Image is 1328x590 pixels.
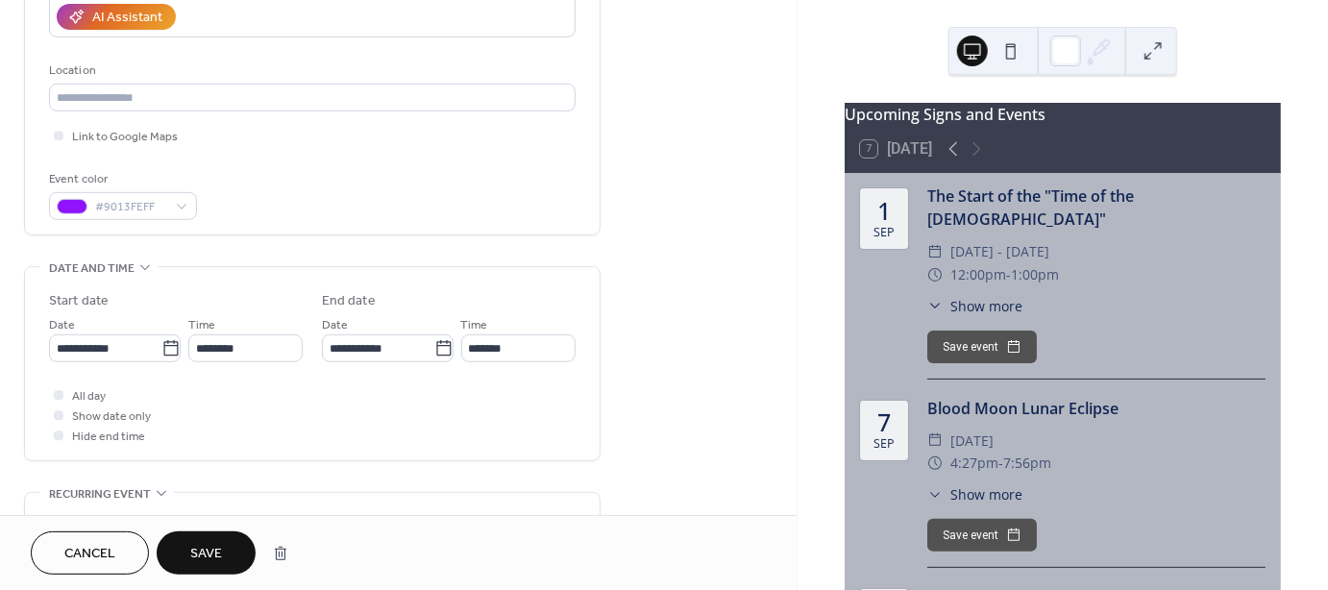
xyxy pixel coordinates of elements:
[157,531,256,575] button: Save
[49,316,75,336] span: Date
[927,484,1022,504] button: ​Show more
[188,316,215,336] span: Time
[1003,452,1051,475] span: 7:56pm
[49,484,151,504] span: Recurring event
[1011,263,1059,286] span: 1:00pm
[927,397,1266,420] div: Blood Moon Lunar Eclipse
[927,519,1037,552] button: Save event
[927,240,943,263] div: ​
[950,263,1006,286] span: 12:00pm
[322,316,348,336] span: Date
[950,484,1022,504] span: Show more
[927,430,943,453] div: ​
[49,258,135,279] span: Date and time
[72,387,106,407] span: All day
[57,4,176,30] button: AI Assistant
[322,291,376,311] div: End date
[31,531,149,575] button: Cancel
[64,545,115,565] span: Cancel
[877,410,891,434] div: 7
[845,103,1281,126] div: Upcoming Signs and Events
[873,227,895,239] div: Sep
[72,428,145,448] span: Hide end time
[877,199,891,223] div: 1
[927,296,1022,316] button: ​Show more
[72,128,178,148] span: Link to Google Maps
[927,184,1266,231] div: The Start of the "Time of the [DEMOGRAPHIC_DATA]"
[461,316,488,336] span: Time
[92,9,162,29] div: AI Assistant
[95,198,166,218] span: #9013FEFF
[950,452,998,475] span: 4:27pm
[927,331,1037,363] button: Save event
[950,430,994,453] span: [DATE]
[72,407,151,428] span: Show date only
[1006,263,1011,286] span: -
[950,296,1022,316] span: Show more
[190,545,222,565] span: Save
[873,438,895,451] div: Sep
[927,296,943,316] div: ​
[927,484,943,504] div: ​
[49,169,193,189] div: Event color
[927,452,943,475] div: ​
[49,61,572,81] div: Location
[950,240,1049,263] span: [DATE] - [DATE]
[998,452,1003,475] span: -
[49,291,109,311] div: Start date
[927,263,943,286] div: ​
